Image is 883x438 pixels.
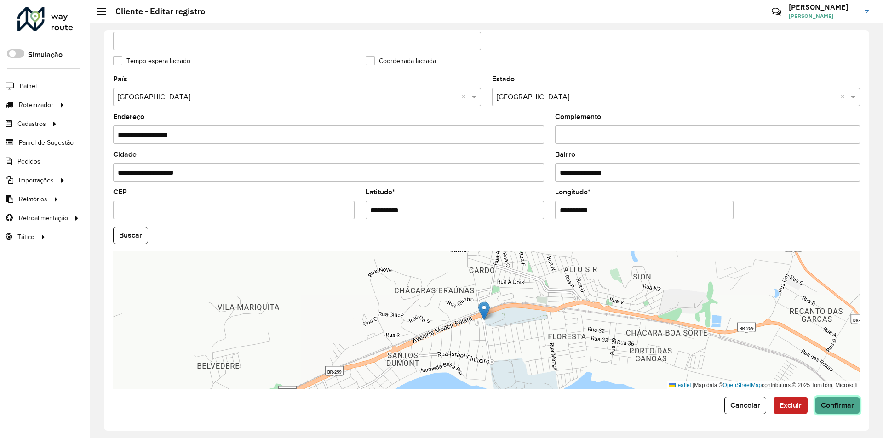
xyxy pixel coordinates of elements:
span: | [693,382,694,388]
label: Latitude [366,187,395,198]
label: Complemento [555,111,601,122]
button: Buscar [113,227,148,244]
button: Confirmar [815,397,860,414]
span: [PERSON_NAME] [789,12,858,20]
a: OpenStreetMap [723,382,762,388]
span: Tático [17,232,34,242]
span: Importações [19,176,54,185]
a: Contato Rápido [767,2,786,22]
img: Marker [478,301,490,320]
label: Longitude [555,187,591,198]
span: Painel de Sugestão [19,138,74,148]
label: Endereço [113,111,144,122]
span: Retroalimentação [19,213,68,223]
label: CEP [113,187,127,198]
div: Map data © contributors,© 2025 TomTom, Microsoft [667,381,860,389]
label: Tempo espera lacrado [113,56,190,66]
label: Coordenada lacrada [366,56,436,66]
span: Cancelar [730,401,760,409]
span: Relatórios [19,194,47,204]
label: Bairro [555,149,575,160]
label: Estado [492,74,515,85]
button: Cancelar [724,397,766,414]
label: Cidade [113,149,137,160]
span: Roteirizador [19,100,53,110]
span: Confirmar [821,401,854,409]
span: Pedidos [17,157,40,166]
label: País [113,74,127,85]
button: Excluir [774,397,808,414]
span: Clear all [462,91,470,102]
h2: Cliente - Editar registro [106,6,205,17]
span: Painel [20,81,37,91]
span: Cadastros [17,119,46,129]
h3: [PERSON_NAME] [789,3,858,11]
span: Clear all [841,91,849,102]
span: Excluir [780,401,802,409]
a: Leaflet [669,382,691,388]
label: Simulação [28,49,63,60]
